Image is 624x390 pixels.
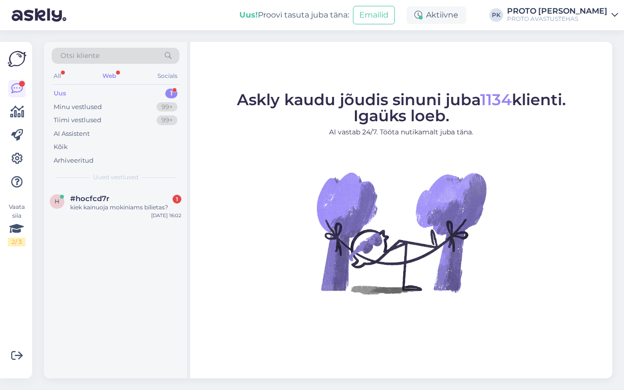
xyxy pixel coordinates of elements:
div: Minu vestlused [54,102,102,112]
div: Tiimi vestlused [54,115,101,125]
div: Uus [54,89,66,98]
div: 99+ [156,115,177,125]
img: Askly Logo [8,50,26,68]
div: kiek kainuoja mokiniams bilietas? [70,203,181,212]
div: PROTO AVASTUSTEHAS [507,15,607,23]
div: 2 / 3 [8,238,25,246]
span: Uued vestlused [93,173,138,182]
div: 1 [173,195,181,204]
div: PROTO [PERSON_NAME] [507,7,607,15]
div: Socials [156,70,179,82]
button: Emailid [353,6,395,24]
div: Web [100,70,118,82]
span: 1134 [480,90,512,109]
div: Proovi tasuta juba täna: [239,9,349,21]
div: [DATE] 16:02 [151,212,181,219]
b: Uus! [239,10,258,19]
img: No Chat active [313,145,489,320]
span: Askly kaudu jõudis sinuni juba klienti. Igaüks loeb. [237,90,566,125]
div: AI Assistent [54,129,90,139]
a: PROTO [PERSON_NAME]PROTO AVASTUSTEHAS [507,7,618,23]
span: Otsi kliente [60,51,99,61]
div: 1 [165,89,177,98]
div: Aktiivne [407,6,466,24]
div: 99+ [156,102,177,112]
span: h [55,198,59,205]
div: PK [489,8,503,22]
div: Kõik [54,142,68,152]
div: All [52,70,63,82]
p: AI vastab 24/7. Tööta nutikamalt juba täna. [237,127,566,137]
div: Arhiveeritud [54,156,94,166]
span: #hocfcd7r [70,194,109,203]
div: Vaata siia [8,203,25,246]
